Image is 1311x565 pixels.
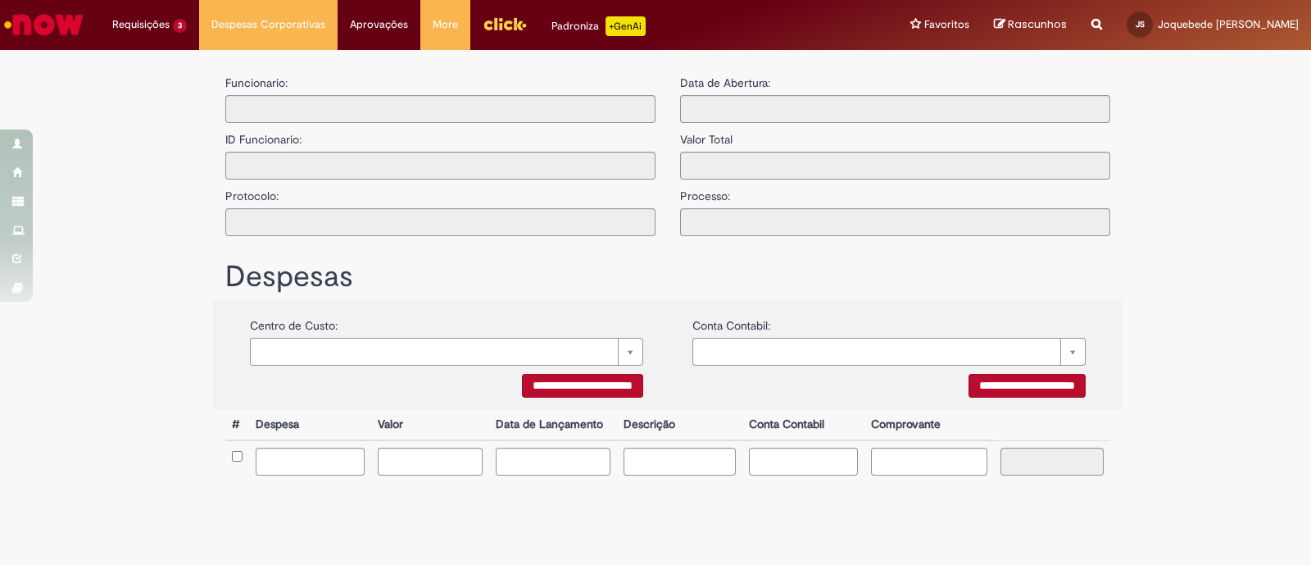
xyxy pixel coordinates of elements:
label: Funcionario: [225,75,288,91]
a: Limpar campo {0} [250,338,643,366]
th: Comprovante [864,410,995,440]
th: Descrição [617,410,742,440]
label: Centro de Custo: [250,309,338,334]
a: Limpar campo {0} [692,338,1086,366]
h1: Despesas [225,261,1110,294]
span: Rascunhos [1008,16,1067,32]
img: click_logo_yellow_360x200.png [483,11,527,36]
label: Data de Abertura: [680,75,770,91]
th: # [225,410,249,440]
th: Data de Lançamento [489,410,618,440]
span: Despesas Corporativas [211,16,325,33]
span: Requisições [112,16,170,33]
label: Protocolo: [225,180,279,204]
p: +GenAi [606,16,646,36]
label: Conta Contabil: [692,309,770,334]
th: Despesa [249,410,371,440]
img: ServiceNow [2,8,86,41]
th: Valor [371,410,488,440]
span: JS [1136,19,1145,30]
span: Favoritos [924,16,969,33]
th: Conta Contabil [742,410,864,440]
a: Rascunhos [994,17,1067,33]
span: Joquebede [PERSON_NAME] [1158,17,1299,31]
label: Valor Total [680,123,733,148]
label: Processo: [680,180,730,204]
span: More [433,16,458,33]
label: ID Funcionario: [225,123,302,148]
div: Padroniza [551,16,646,36]
span: 3 [173,19,187,33]
span: Aprovações [350,16,408,33]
